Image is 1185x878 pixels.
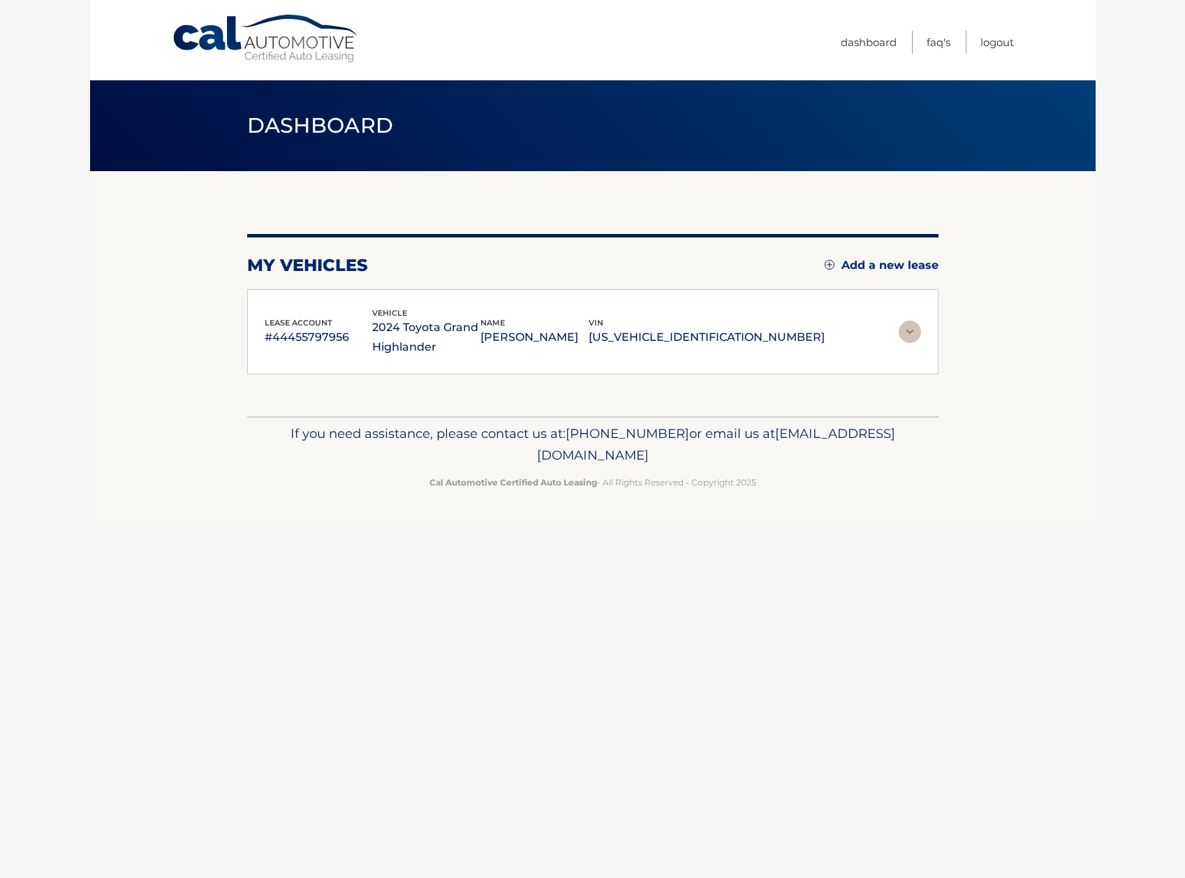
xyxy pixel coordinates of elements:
[841,31,897,54] a: Dashboard
[566,425,689,441] span: [PHONE_NUMBER]
[589,318,603,328] span: vin
[372,308,407,318] span: vehicle
[256,475,929,490] p: - All Rights Reserved - Copyright 2025
[256,423,929,467] p: If you need assistance, please contact us at: or email us at
[927,31,950,54] a: FAQ's
[372,318,480,357] p: 2024 Toyota Grand Highlander
[825,258,939,272] a: Add a new lease
[172,14,360,64] a: Cal Automotive
[265,328,373,347] p: #44455797956
[980,31,1014,54] a: Logout
[480,328,589,347] p: [PERSON_NAME]
[247,112,394,138] span: Dashboard
[899,321,921,343] img: accordion-rest.svg
[480,318,505,328] span: name
[429,477,597,488] strong: Cal Automotive Certified Auto Leasing
[247,255,368,276] h2: my vehicles
[589,328,825,347] p: [US_VEHICLE_IDENTIFICATION_NUMBER]
[265,318,332,328] span: lease account
[825,260,834,270] img: add.svg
